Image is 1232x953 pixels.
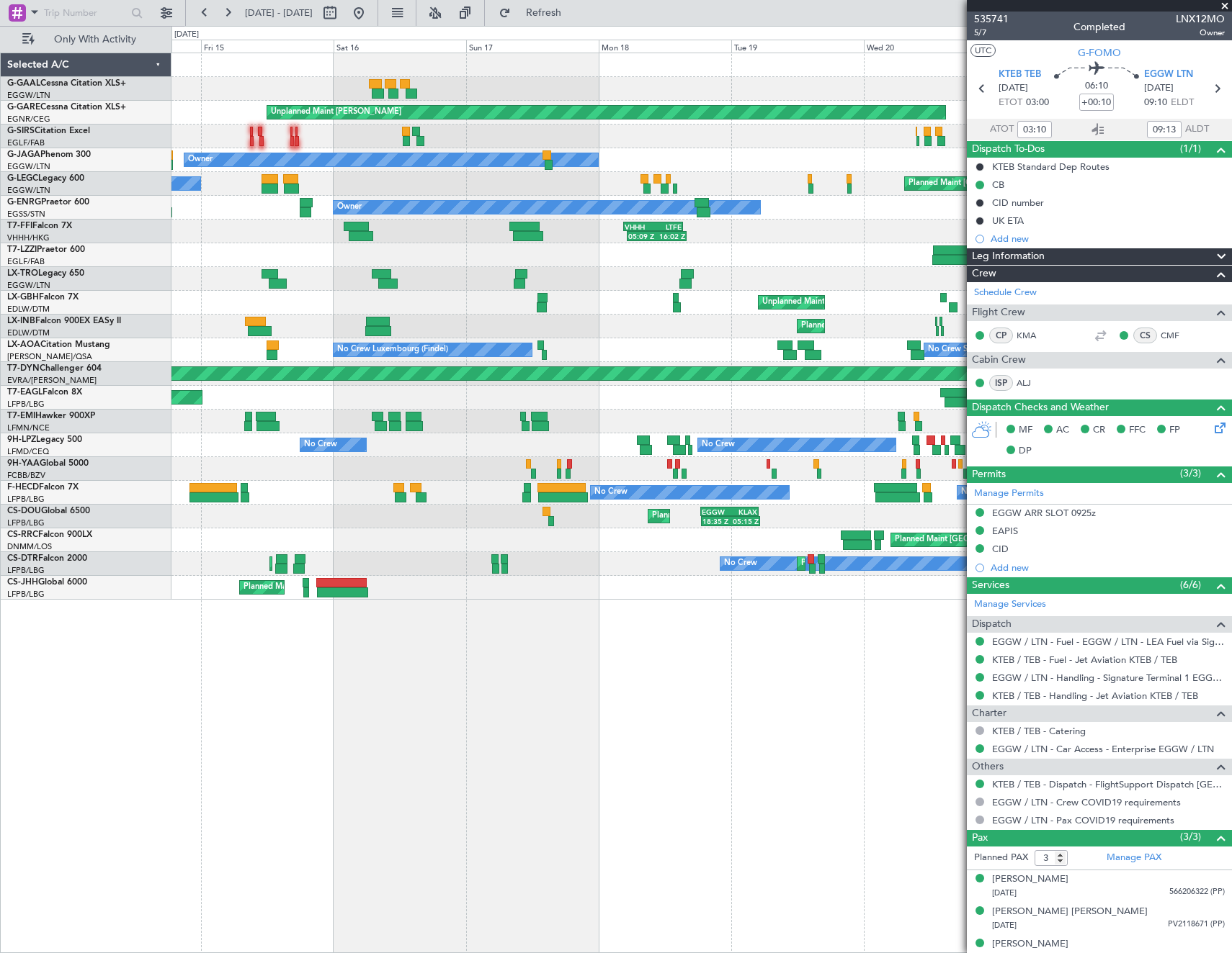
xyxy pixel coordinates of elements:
[801,553,875,574] div: Planned Maint Sofia
[1180,577,1201,592] span: (6/6)
[7,388,82,397] a: T7-EAGLFalcon 8X
[628,232,657,240] div: 05:09 Z
[7,578,87,587] a: CS-JHHGlobal 6000
[7,103,126,112] a: G-GARECessna Citation XLS+
[201,40,334,53] div: Fri 15
[1056,423,1069,438] span: AC
[992,743,1214,755] a: EGGW / LTN - Car Access - Enterprise EGGW / LTN
[992,872,1068,887] div: [PERSON_NAME]
[729,507,756,516] div: KLAX
[992,214,1024,227] div: UK ETA
[1180,829,1201,844] span: (3/3)
[864,40,996,53] div: Wed 20
[992,920,1017,931] span: [DATE]
[7,364,40,373] span: T7-DYN
[972,705,1006,722] span: Charter
[7,435,36,444] span: 9H-LPZ
[1019,423,1032,438] span: MF
[625,222,653,231] div: VHHH
[337,197,362,218] div: Owner
[7,459,40,468] span: 9H-YAA
[992,887,1017,898] span: [DATE]
[7,127,35,135] span: G-SIRS
[466,40,599,53] div: Sun 17
[1078,45,1121,60] span: G-FOMO
[992,179,1004,191] div: CB
[731,40,864,53] div: Tue 19
[1026,96,1049,110] span: 03:00
[7,150,40,159] span: G-JAGA
[7,245,37,254] span: T7-LZZI
[656,232,685,240] div: 16:02 Z
[174,29,199,41] div: [DATE]
[992,507,1096,519] div: EGGW ARR SLOT 0925z
[7,459,89,468] a: 9H-YAAGlobal 5000
[909,173,1135,194] div: Planned Maint [GEOGRAPHIC_DATA] ([GEOGRAPHIC_DATA])
[991,561,1225,574] div: Add new
[652,505,879,527] div: Planned Maint [GEOGRAPHIC_DATA] ([GEOGRAPHIC_DATA])
[7,554,38,563] span: CS-DTR
[7,198,41,207] span: G-ENRG
[972,304,1025,321] span: Flight Crew
[999,81,1028,96] span: [DATE]
[1169,423,1180,438] span: FP
[989,328,1013,343] div: CP
[244,577,470,598] div: Planned Maint [GEOGRAPHIC_DATA] ([GEOGRAPHIC_DATA])
[972,577,1009,594] span: Services
[7,565,45,576] a: LFPB/LBG
[7,222,32,230] span: T7-FFI
[245,6,313,19] span: [DATE] - [DATE]
[7,161,50,172] a: EGGW/LTN
[992,725,1086,737] a: KTEB / TEB - Catering
[1144,68,1193,82] span: EGGW LTN
[7,232,50,243] a: VHHH/HKG
[7,79,126,88] a: G-GAALCessna Citation XLS+
[974,851,1028,865] label: Planned PAX
[1180,141,1201,156] span: (1/1)
[1185,122,1209,137] span: ALDT
[992,543,1009,555] div: CID
[7,589,45,600] a: LFPB/LBG
[992,905,1148,919] div: [PERSON_NAME] [PERSON_NAME]
[7,222,72,230] a: T7-FFIFalcon 7X
[992,937,1068,952] div: [PERSON_NAME]
[7,328,50,338] a: EDLW/DTM
[974,597,1046,612] a: Manage Services
[992,796,1181,808] a: EGGW / LTN - Crew COVID19 requirements
[7,494,45,505] a: LFPB/LBG
[972,830,988,846] span: Pax
[7,114,50,125] a: EGNR/CEG
[972,141,1045,158] span: Dispatch To-Dos
[1129,423,1146,438] span: FFC
[1176,27,1225,39] span: Owner
[7,293,39,302] span: LX-GBH
[7,317,35,325] span: LX-INB
[7,423,50,433] a: LFMN/NCE
[801,315,920,337] div: Planned Maint Geneva (Cointrin)
[7,578,38,587] span: CS-JHH
[1017,329,1049,342] a: KMA
[724,553,757,574] div: No Crew
[972,266,996,282] span: Crew
[337,339,448,361] div: No Crew Luxembourg (Findel)
[514,8,574,18] span: Refresh
[974,27,1009,39] span: 5/7
[188,149,213,171] div: Owner
[271,101,401,123] div: Unplanned Maint [PERSON_NAME]
[7,174,84,183] a: G-LEGCLegacy 600
[992,814,1174,826] a: EGGW / LTN - Pax COVID19 requirements
[999,96,1022,110] span: ETOT
[992,197,1044,209] div: CID number
[972,466,1006,483] span: Permits
[895,529,1122,551] div: Planned Maint [GEOGRAPHIC_DATA] ([GEOGRAPHIC_DATA])
[594,482,628,503] div: No Crew
[7,245,85,254] a: T7-LZZIPraetor 600
[7,340,110,349] a: LX-AOACitation Mustang
[974,286,1037,300] a: Schedule Crew
[1019,444,1032,459] span: DP
[7,518,45,528] a: LFPB/LBG
[7,530,38,539] span: CS-RRC
[972,616,1012,633] span: Dispatch
[7,198,89,207] a: G-ENRGPraetor 600
[7,137,45,148] a: EGLF/FAB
